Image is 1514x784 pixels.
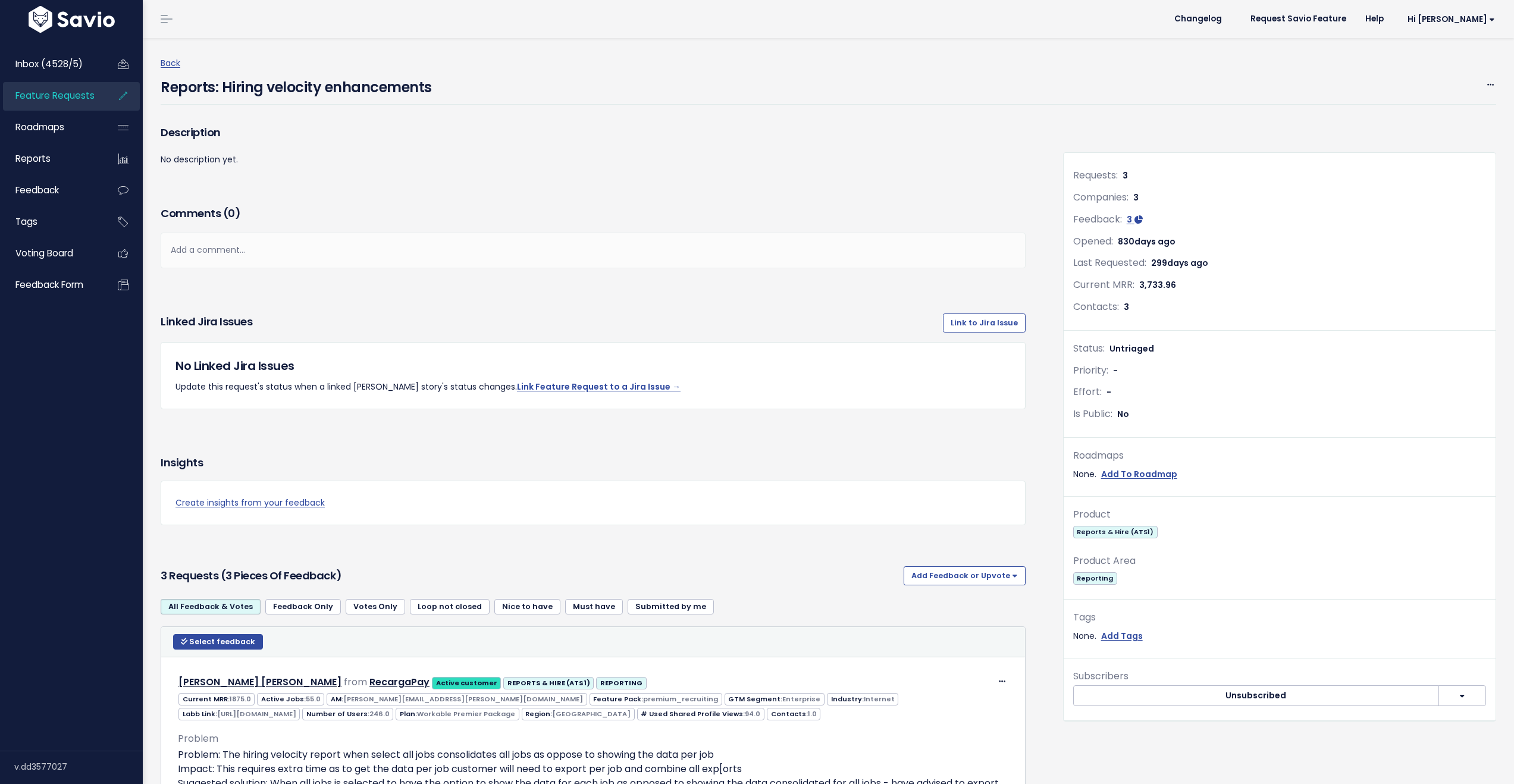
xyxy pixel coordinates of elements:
span: [GEOGRAPHIC_DATA] [552,709,631,719]
p: No description yet. [161,152,1026,167]
div: Tags [1073,609,1486,626]
span: Feedback form [15,278,83,291]
span: Effort: [1073,385,1102,399]
a: [PERSON_NAME] [PERSON_NAME] [178,675,341,689]
h3: Comments ( ) [161,205,1026,222]
span: Tags [15,215,37,228]
span: GTM Segment: [725,693,825,705]
span: days ago [1167,257,1208,269]
span: 3 [1123,170,1128,181]
h3: 3 Requests (3 pieces of Feedback) [161,567,899,584]
span: Select feedback [189,636,255,647]
span: Untriaged [1109,343,1154,355]
span: Labb Link: [178,708,300,720]
span: Inbox (4528/5) [15,58,83,70]
div: None. [1073,629,1486,644]
div: v.dd3577027 [14,751,143,782]
a: Must have [565,599,623,614]
button: Unsubscribed [1073,685,1439,707]
div: None. [1073,467,1486,482]
div: Add a comment... [161,233,1026,268]
span: 3 [1127,214,1132,225]
button: Add Feedback or Upvote [904,566,1026,585]
span: Current MRR: [178,693,255,705]
span: 1875.0 [230,694,251,704]
span: Status: [1073,341,1105,355]
span: from [344,675,367,689]
span: Subscribers [1073,669,1129,683]
span: Region: [522,708,635,720]
a: Loop not closed [410,599,490,614]
h3: Description [161,124,1026,141]
div: Product [1073,506,1486,523]
span: days ago [1134,236,1176,247]
span: Workable Premier Package [417,709,515,719]
span: Feature Requests [15,89,95,102]
a: Inbox (4528/5) [3,51,99,78]
span: Problem [178,732,218,745]
span: AM: [327,693,587,705]
strong: REPORTS & HIRE (ATS1) [507,678,590,688]
strong: REPORTING [600,678,642,688]
span: Contacts: [1073,300,1119,313]
span: Hi [PERSON_NAME] [1408,15,1495,24]
a: Create insights from your feedback [175,496,1011,510]
span: 246.0 [369,709,390,719]
button: Select feedback [173,634,263,650]
span: 299 [1151,257,1208,269]
a: Feedback Only [265,599,341,614]
span: 830 [1118,236,1176,247]
span: # Used Shared Profile Views: [637,708,764,720]
div: Product Area [1073,553,1486,570]
span: 0 [228,206,235,221]
a: Link to Jira Issue [943,313,1026,333]
span: Feedback [15,184,59,196]
img: logo-white.9d6f32f41409.svg [26,6,118,33]
span: Feature Pack: [590,693,722,705]
h4: Reports: Hiring velocity enhancements [161,71,432,98]
h5: No Linked Jira Issues [175,357,1011,375]
span: Plan: [396,708,519,720]
span: Requests: [1073,168,1118,182]
span: Priority: [1073,363,1108,377]
a: Hi [PERSON_NAME] [1393,10,1504,29]
a: All Feedback & Votes [161,599,261,614]
a: Feature Requests [3,82,99,109]
a: 3 [1127,214,1143,225]
span: Is Public: [1073,407,1112,421]
span: Internet [864,694,895,704]
span: 94.0 [745,709,760,719]
span: 1.0 [808,709,817,719]
h3: Insights [161,454,203,471]
a: Link Feature Request to a Jira Issue → [517,381,681,393]
span: Feedback: [1073,212,1122,226]
h3: Linked Jira issues [161,313,252,333]
span: Last Requested: [1073,256,1146,269]
strong: Active customer [436,678,497,688]
span: 3 [1124,301,1129,313]
span: 3,733.96 [1139,279,1176,291]
span: - [1113,365,1118,377]
span: Enterprise [782,694,820,704]
a: Tags [3,208,99,236]
a: Reports [3,145,99,173]
a: Voting Board [3,240,99,267]
p: Update this request's status when a linked [PERSON_NAME] story's status changes. [175,380,1011,394]
span: No [1117,408,1129,420]
span: Reports [15,152,51,165]
span: premium_recruiting [643,694,718,704]
span: 3 [1133,192,1139,203]
span: Industry: [827,693,898,705]
div: Roadmaps [1073,447,1486,465]
span: Reports & Hire (ATS1) [1073,526,1158,538]
span: Companies: [1073,190,1129,204]
span: 55.0 [306,694,321,704]
span: Active Jobs: [257,693,324,705]
a: Help [1356,10,1393,28]
span: Changelog [1174,15,1222,23]
a: Votes Only [346,599,405,614]
span: - [1106,386,1111,398]
span: Number of Users: [302,708,393,720]
a: RecargaPay [369,675,430,689]
a: Add To Roadmap [1101,467,1177,482]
